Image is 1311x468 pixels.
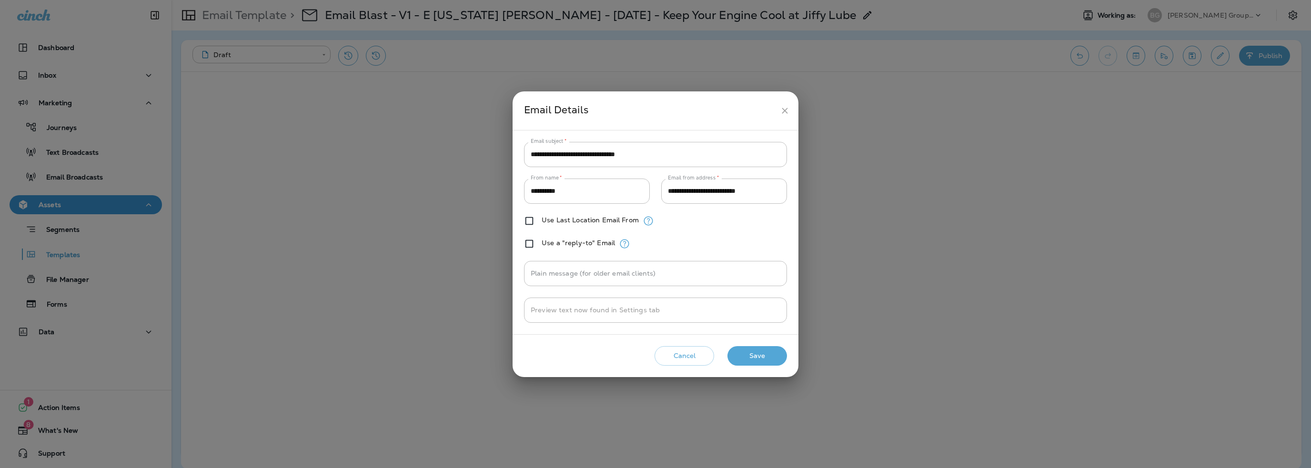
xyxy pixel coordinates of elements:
button: Save [727,346,787,366]
button: close [776,102,794,119]
label: Email from address [668,174,719,181]
label: Email subject [531,138,567,145]
div: Email Details [524,102,776,119]
label: From name [531,174,562,181]
label: Use a "reply-to" Email [542,239,615,247]
button: Cancel [655,346,714,366]
label: Use Last Location Email From [542,216,639,224]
